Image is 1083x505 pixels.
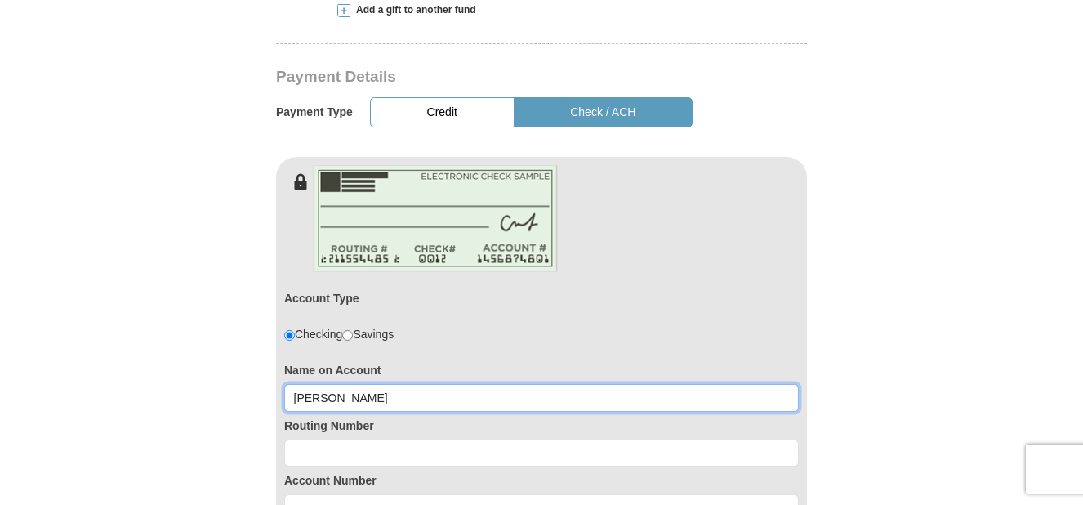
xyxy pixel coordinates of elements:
[284,362,799,378] label: Name on Account
[284,326,394,342] div: Checking Savings
[514,97,693,127] button: Check / ACH
[284,472,799,489] label: Account Number
[313,165,558,272] img: check-en.png
[284,418,799,434] label: Routing Number
[284,290,359,306] label: Account Type
[276,105,353,119] h5: Payment Type
[350,3,476,17] span: Add a gift to another fund
[370,97,515,127] button: Credit
[276,68,693,87] h3: Payment Details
